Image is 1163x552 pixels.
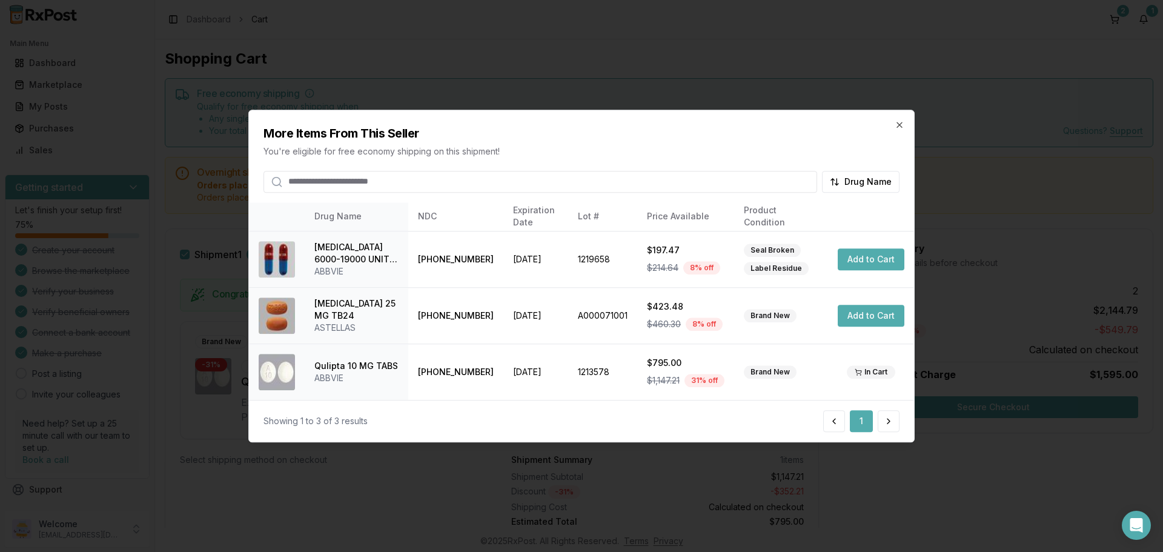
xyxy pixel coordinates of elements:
[314,360,398,372] div: Qulipta 10 MG TABS
[408,231,503,288] td: [PHONE_NUMBER]
[647,301,724,313] div: $423.48
[647,374,680,387] span: $1,147.21
[844,176,892,188] span: Drug Name
[503,202,568,231] th: Expiration Date
[259,354,295,390] img: Qulipta 10 MG TABS
[637,202,734,231] th: Price Available
[568,231,637,288] td: 1219658
[314,265,399,278] div: ABBVIE
[744,262,809,275] div: Label Residue
[305,202,408,231] th: Drug Name
[744,244,801,257] div: Seal Broken
[408,288,503,344] td: [PHONE_NUMBER]
[744,309,797,322] div: Brand New
[503,231,568,288] td: [DATE]
[314,298,399,322] div: [MEDICAL_DATA] 25 MG TB24
[744,365,797,379] div: Brand New
[263,415,368,427] div: Showing 1 to 3 of 3 results
[568,202,637,231] th: Lot #
[647,318,681,330] span: $460.30
[683,261,720,274] div: 8 % off
[263,125,900,142] h2: More Items From This Seller
[647,244,724,256] div: $197.47
[647,262,678,274] span: $214.64
[686,318,723,331] div: 8 % off
[684,374,724,387] div: 31 % off
[850,410,873,432] button: 1
[822,171,900,193] button: Drug Name
[314,241,399,265] div: [MEDICAL_DATA] 6000-19000 UNIT CPEP
[314,372,399,384] div: ABBVIE
[259,241,295,278] img: Creon 6000-19000 UNIT CPEP
[259,298,295,334] img: Myrbetriq 25 MG TB24
[408,344,503,401] td: [PHONE_NUMBER]
[838,248,904,270] button: Add to Cart
[503,288,568,344] td: [DATE]
[263,145,900,158] p: You're eligible for free economy shipping on this shipment!
[408,202,503,231] th: NDC
[503,344,568,401] td: [DATE]
[568,288,637,344] td: A000071001
[838,305,904,327] button: Add to Cart
[847,365,895,379] div: In Cart
[647,357,724,369] div: $795.00
[314,322,399,334] div: ASTELLAS
[734,202,828,231] th: Product Condition
[568,344,637,401] td: 1213578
